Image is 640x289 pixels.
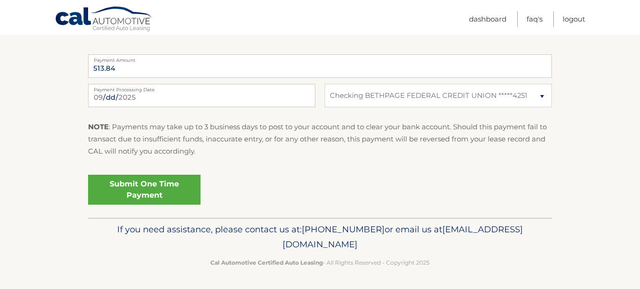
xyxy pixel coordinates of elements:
strong: Cal Automotive Certified Auto Leasing [210,259,323,266]
a: Cal Automotive [55,6,153,33]
a: FAQ's [527,11,543,27]
p: If you need assistance, please contact us at: or email us at [94,222,546,252]
label: Payment Amount [88,54,552,62]
p: : Payments may take up to 3 business days to post to your account and to clear your bank account.... [88,121,552,158]
a: Submit One Time Payment [88,175,201,205]
span: [PHONE_NUMBER] [302,224,385,235]
input: Payment Amount [88,54,552,78]
strong: NOTE [88,122,109,131]
input: Payment Date [88,84,315,107]
label: Payment Processing Date [88,84,315,91]
a: Logout [563,11,585,27]
span: [EMAIL_ADDRESS][DOMAIN_NAME] [283,224,523,250]
p: - All Rights Reserved - Copyright 2025 [94,258,546,267]
a: Dashboard [469,11,506,27]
